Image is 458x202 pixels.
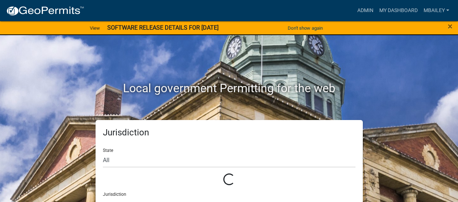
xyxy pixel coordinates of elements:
button: Close [448,22,453,31]
span: × [448,21,453,31]
a: View [87,22,103,34]
button: Don't show again [285,22,326,34]
h5: Jurisdiction [103,127,355,138]
a: My Dashboard [376,4,421,18]
a: Admin [354,4,376,18]
h2: Local government Permitting for the web [26,81,432,95]
strong: SOFTWARE RELEASE DETAILS FOR [DATE] [107,24,219,31]
a: mbailey [421,4,452,18]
